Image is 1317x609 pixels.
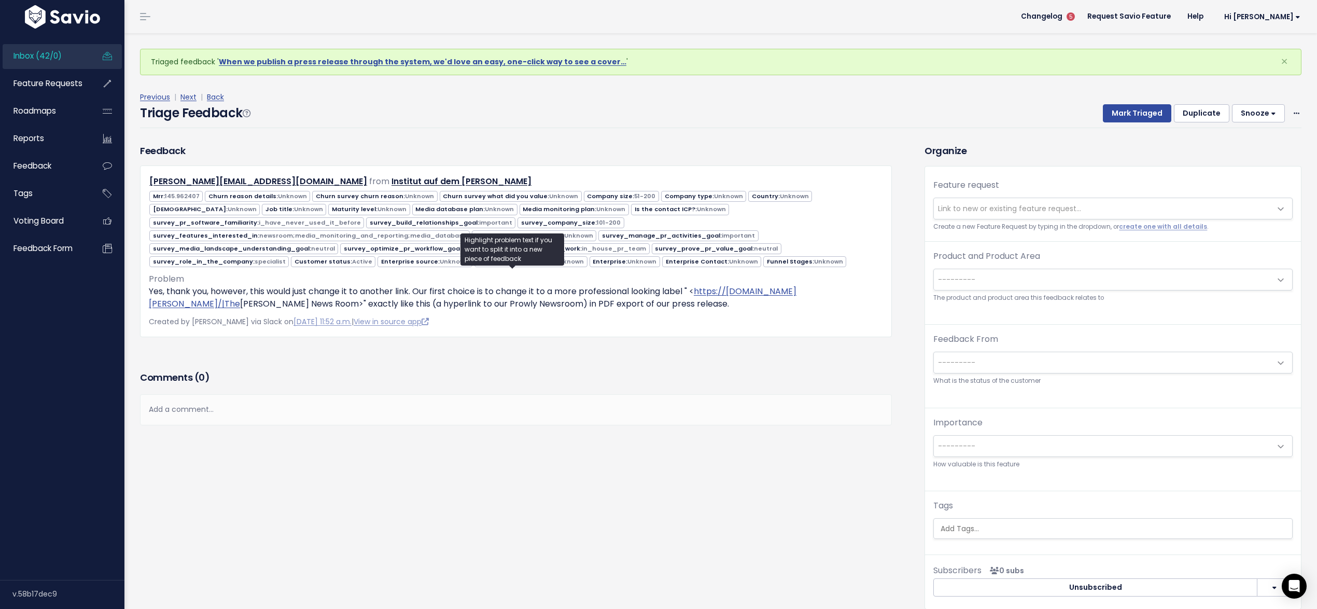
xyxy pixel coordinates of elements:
[259,231,467,240] span: newsroom;media_monitoring_and_reporting;media_database
[780,192,809,200] span: Unknown
[1067,12,1075,21] span: 5
[627,257,656,266] span: Unknown
[722,231,755,240] span: important
[598,230,758,241] span: survey_manage_pr_activities_goal:
[369,175,389,187] span: from
[149,204,260,215] span: [DEMOGRAPHIC_DATA]:
[1079,9,1179,24] a: Request Savio Feature
[661,191,746,202] span: Company type:
[13,133,44,144] span: Reports
[501,243,649,254] span: survey_place_of_work:
[149,191,203,202] span: Mrr:
[597,218,621,227] span: 101-200
[149,230,470,241] span: survey_features_interested_in:
[520,204,629,215] span: Media monitoring plan:
[584,191,659,202] span: Company size:
[729,257,758,266] span: Unknown
[754,244,778,253] span: neutral
[13,105,56,116] span: Roadmaps
[763,256,846,267] span: Funnel Stages:
[3,209,86,233] a: Voting Board
[199,371,205,384] span: 0
[255,257,286,266] span: specialist
[814,257,843,266] span: Unknown
[933,250,1040,262] label: Product and Product Area
[596,205,625,213] span: Unknown
[631,204,729,215] span: Is the contact ICP?:
[140,144,185,158] h3: Feedback
[1021,13,1062,20] span: Changelog
[140,370,892,385] h3: Comments ( )
[259,218,361,227] span: i_have_never_used_it_before
[986,565,1024,576] span: <p><strong>Subscribers</strong><br><br> No subscribers yet<br> </p>
[1270,49,1298,74] button: Close
[262,204,326,215] span: Job title:
[485,205,514,213] span: Unknown
[555,257,584,266] span: Unknown
[3,182,86,205] a: Tags
[354,316,429,327] a: View in source app
[933,179,999,191] label: Feature request
[294,205,323,213] span: Unknown
[933,293,1293,303] small: The product and product area this feedback relates to
[377,256,472,267] span: Enterprise source:
[366,217,515,228] span: survey_build_relationships_goal:
[149,285,796,310] a: https://[DOMAIN_NAME][PERSON_NAME]/|The
[311,244,335,253] span: neutral
[938,203,1081,214] span: Link to new or existing feature request...
[1174,104,1229,123] button: Duplicate
[207,92,224,102] a: Back
[748,191,812,202] span: Country:
[219,57,626,67] a: When we publish a press release through the system, we'd love an easy, one-click way to see a cover…
[13,188,33,199] span: Tags
[590,256,660,267] span: Enterprise:
[938,274,975,285] span: ---------
[140,49,1301,75] div: Triaged feedback ' '
[1282,574,1307,599] div: Open Intercom Messenger
[13,50,62,61] span: Inbox (42/0)
[293,316,352,327] a: [DATE] 11:52 a.m.
[140,394,892,425] div: Add a comment...
[140,104,250,122] h4: Triage Feedback
[3,237,86,260] a: Feedback form
[199,92,205,102] span: |
[1212,9,1309,25] a: Hi [PERSON_NAME]
[405,192,434,200] span: Unknown
[312,191,437,202] span: Churn survey churn reason:
[149,217,364,228] span: survey_pr_software_familiarity:
[1103,104,1171,123] button: Mark Triaged
[149,316,429,327] span: Created by [PERSON_NAME] via Slack on |
[549,192,578,200] span: Unknown
[149,256,289,267] span: survey_role_in_the_company:
[149,273,184,285] span: Problem
[1119,223,1207,231] a: create one with all details
[3,99,86,123] a: Roadmaps
[662,256,761,267] span: Enterprise Contact:
[391,175,531,187] a: Institut auf dem [PERSON_NAME]
[3,154,86,178] a: Feedback
[228,205,257,213] span: Unknown
[697,205,726,213] span: Unknown
[3,127,86,150] a: Reports
[1179,9,1212,24] a: Help
[460,233,564,266] div: Highlight problem text if you want to split it into a new piece of feedback
[933,376,1293,386] small: What is the status of the customer
[377,205,407,213] span: Unknown
[291,256,375,267] span: Customer status:
[149,175,367,187] a: [PERSON_NAME][EMAIL_ADDRESS][DOMAIN_NAME]
[1232,104,1285,123] button: Snooze
[933,417,983,429] label: Importance
[165,192,200,200] span: 145.962407
[936,523,1291,534] input: Add Tags...
[12,580,124,607] div: v.58b17dec9
[13,160,51,171] span: Feedback
[13,215,64,226] span: Voting Board
[412,204,517,215] span: Media database plan:
[582,244,646,253] span: in_house_pr_team
[517,217,624,228] span: survey_company_size:
[634,192,655,200] span: 51-200
[340,243,499,254] span: survey_optimize_pr_workflow_goal:
[3,72,86,95] a: Feature Requests
[714,192,743,200] span: Unknown
[3,44,86,68] a: Inbox (42/0)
